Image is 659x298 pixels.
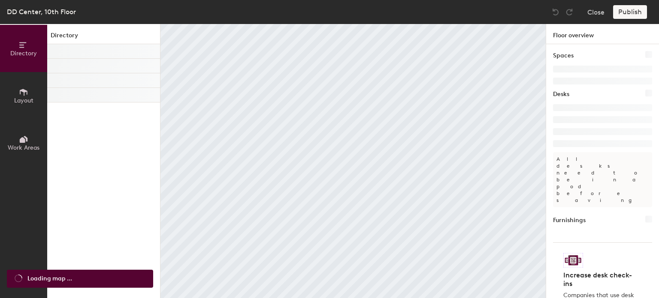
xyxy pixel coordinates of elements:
img: Sticker logo [563,253,583,268]
img: Undo [551,8,560,16]
h4: Increase desk check-ins [563,271,637,288]
h1: Desks [553,90,569,99]
span: Work Areas [8,144,39,151]
p: All desks need to be in a pod before saving [553,152,652,207]
button: Close [587,5,605,19]
canvas: Map [160,24,546,298]
span: Directory [10,50,37,57]
h1: Directory [47,31,160,44]
span: Layout [14,97,33,104]
span: Loading map ... [27,274,72,283]
div: DD Center, 10th Floor [7,6,76,17]
h1: Furnishings [553,216,586,225]
h1: Spaces [553,51,574,60]
h1: Floor overview [546,24,659,44]
img: Redo [565,8,574,16]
